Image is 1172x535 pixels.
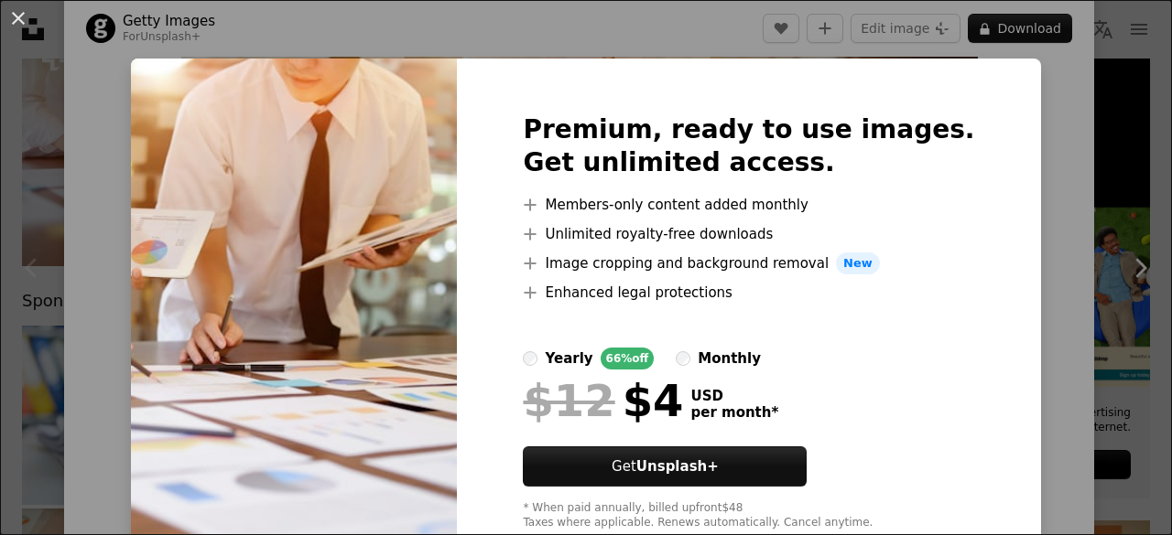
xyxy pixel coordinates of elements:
input: yearly66%off [523,351,537,366]
span: New [836,252,880,274]
span: USD [690,388,778,404]
li: Members-only content added monthly [523,194,974,216]
div: * When paid annually, billed upfront $48 Taxes where applicable. Renews automatically. Cancel any... [523,501,974,530]
h2: Premium, ready to use images. Get unlimited access. [523,113,974,179]
div: $4 [523,377,683,424]
button: GetUnsplash+ [523,446,807,487]
li: Enhanced legal protections [523,282,974,304]
div: yearly [545,348,592,369]
li: Unlimited royalty-free downloads [523,223,974,245]
strong: Unsplash+ [636,458,719,475]
div: monthly [698,348,761,369]
div: 66% off [601,348,655,369]
span: per month * [690,404,778,421]
span: $12 [523,377,614,424]
input: monthly [676,351,690,366]
li: Image cropping and background removal [523,252,974,274]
